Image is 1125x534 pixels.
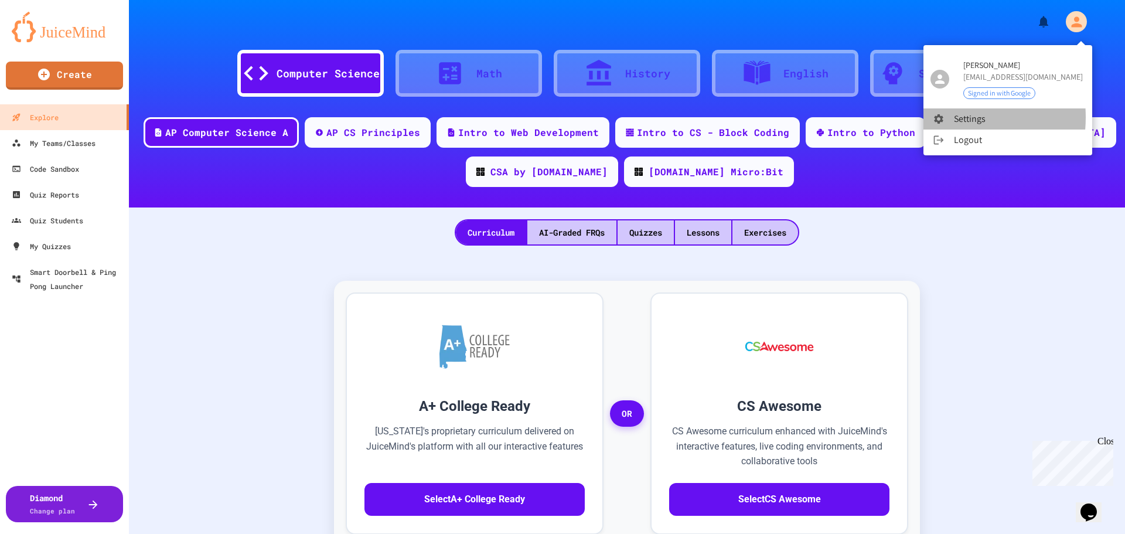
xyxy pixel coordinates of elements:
[5,5,81,74] div: Chat with us now!Close
[923,108,1092,130] li: Settings
[1028,436,1113,486] iframe: chat widget
[963,71,1083,83] div: [EMAIL_ADDRESS][DOMAIN_NAME]
[963,59,1083,71] span: [PERSON_NAME]
[1076,487,1113,522] iframe: chat widget
[923,130,1092,151] li: Logout
[964,88,1035,98] span: Signed in with Google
